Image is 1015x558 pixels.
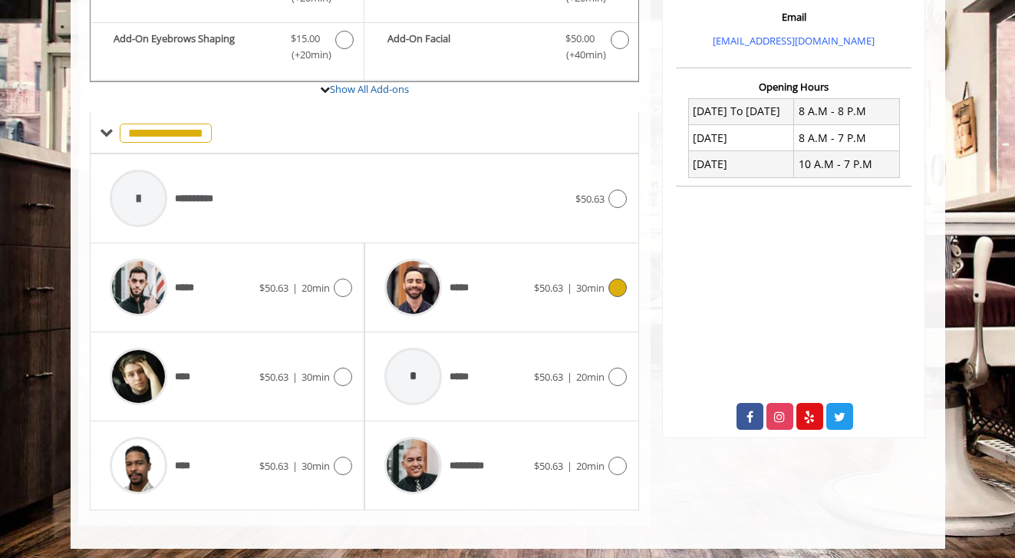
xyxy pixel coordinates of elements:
[688,98,794,124] td: [DATE] To [DATE]
[680,12,908,22] h3: Email
[557,47,602,63] span: (+40min )
[565,31,595,47] span: $50.00
[567,370,572,384] span: |
[114,31,275,63] b: Add-On Eyebrows Shaping
[259,370,288,384] span: $50.63
[292,459,298,473] span: |
[372,31,631,67] label: Add-On Facial
[302,370,330,384] span: 30min
[302,459,330,473] span: 30min
[302,281,330,295] span: 20min
[688,125,794,151] td: [DATE]
[794,125,900,151] td: 8 A.M - 7 P.M
[259,281,288,295] span: $50.63
[794,98,900,124] td: 8 A.M - 8 P.M
[330,82,409,96] a: Show All Add-ons
[534,459,563,473] span: $50.63
[387,31,550,63] b: Add-On Facial
[576,459,605,473] span: 20min
[291,31,320,47] span: $15.00
[534,281,563,295] span: $50.63
[794,151,900,177] td: 10 A.M - 7 P.M
[676,81,911,92] h3: Opening Hours
[567,281,572,295] span: |
[713,34,875,48] a: [EMAIL_ADDRESS][DOMAIN_NAME]
[567,459,572,473] span: |
[534,370,563,384] span: $50.63
[98,31,356,67] label: Add-On Eyebrows Shaping
[259,459,288,473] span: $50.63
[576,281,605,295] span: 30min
[282,47,328,63] span: (+20min )
[292,370,298,384] span: |
[575,192,605,206] span: $50.63
[688,151,794,177] td: [DATE]
[576,370,605,384] span: 20min
[292,281,298,295] span: |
